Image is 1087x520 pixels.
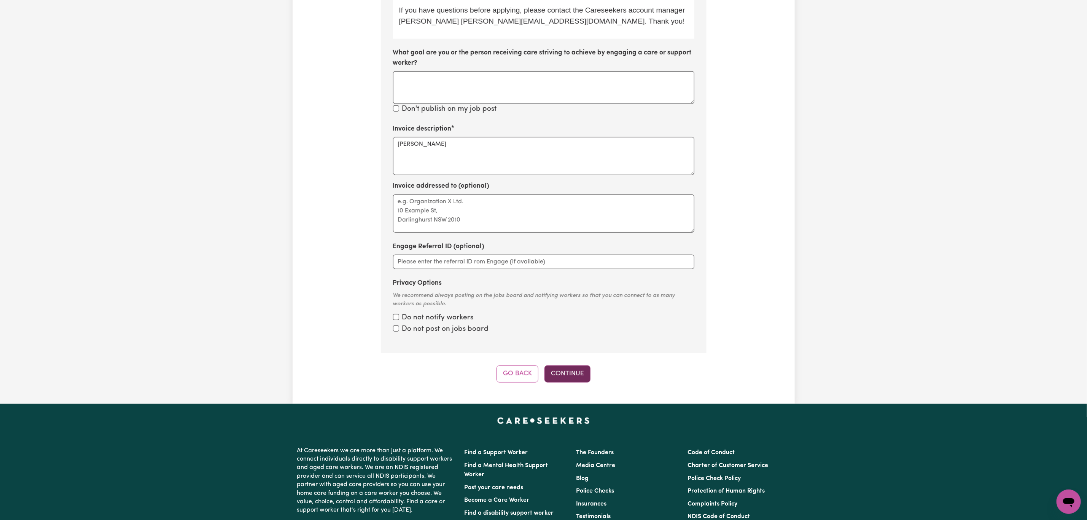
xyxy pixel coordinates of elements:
[393,124,452,134] label: Invoice description
[393,292,694,309] div: We recommend always posting on the jobs board and notifying workers so that you can connect to as...
[393,255,694,269] input: Please enter the referral ID rom Engage (if available)
[544,365,590,382] button: Continue
[576,501,606,507] a: Insurances
[1057,490,1081,514] iframe: Button to launch messaging window, conversation in progress
[576,514,611,520] a: Testimonials
[465,450,528,456] a: Find a Support Worker
[393,48,694,68] label: What goal are you or the person receiving care striving to achieve by engaging a care or support ...
[576,475,589,482] a: Blog
[688,475,741,482] a: Police Check Policy
[576,488,614,494] a: Police Checks
[297,443,455,518] p: At Careseekers we are more than just a platform. We connect individuals directly to disability su...
[688,450,735,456] a: Code of Conduct
[402,324,489,335] label: Do not post on jobs board
[465,497,530,503] a: Become a Care Worker
[465,485,524,491] a: Post your care needs
[393,181,490,191] label: Invoice addressed to (optional)
[688,501,737,507] a: Complaints Policy
[465,510,554,516] a: Find a disability support worker
[576,450,614,456] a: The Founders
[393,278,442,288] label: Privacy Options
[576,463,615,469] a: Media Centre
[688,488,765,494] a: Protection of Human Rights
[497,365,538,382] button: Go Back
[399,6,687,25] span: If you have questions before applying, please contact the Careseekers account manager [PERSON_NAM...
[688,514,750,520] a: NDIS Code of Conduct
[393,137,694,175] textarea: [PERSON_NAME]
[393,242,485,252] label: Engage Referral ID (optional)
[688,463,768,469] a: Charter of Customer Service
[402,104,497,115] label: Don't publish on my job post
[497,418,590,424] a: Careseekers home page
[402,313,474,324] label: Do not notify workers
[465,463,548,478] a: Find a Mental Health Support Worker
